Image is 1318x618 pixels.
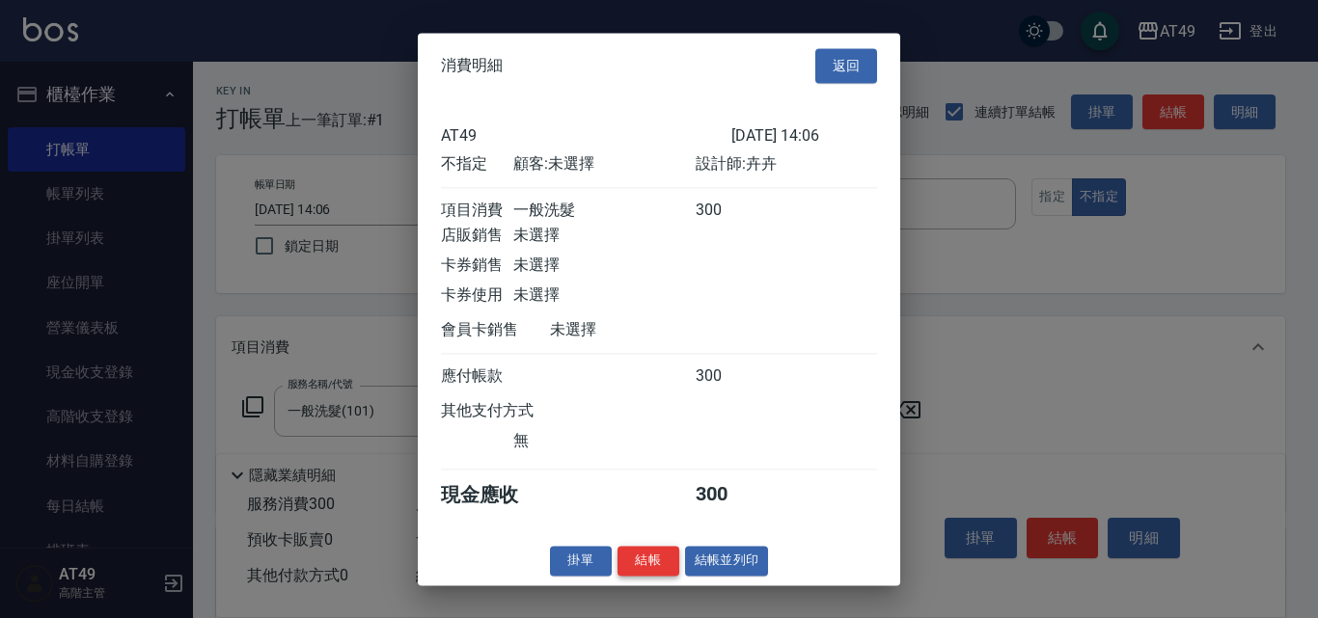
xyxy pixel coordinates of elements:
div: 現金應收 [441,482,550,508]
div: 300 [696,201,768,221]
div: 設計師: 卉卉 [696,154,877,175]
div: 其他支付方式 [441,401,587,421]
div: 應付帳款 [441,366,513,387]
div: 未選擇 [513,255,695,276]
div: 未選擇 [550,320,731,340]
button: 結帳並列印 [685,546,769,576]
div: 不指定 [441,154,513,175]
div: 300 [696,366,768,387]
button: 掛單 [550,546,612,576]
div: 店販銷售 [441,226,513,246]
div: 未選擇 [513,226,695,246]
button: 返回 [815,48,877,84]
div: [DATE] 14:06 [731,126,877,145]
div: 未選擇 [513,285,695,306]
div: 卡券銷售 [441,255,513,276]
div: 項目消費 [441,201,513,221]
div: 一般洗髮 [513,201,695,221]
div: 顧客: 未選擇 [513,154,695,175]
div: AT49 [441,126,731,145]
div: 卡券使用 [441,285,513,306]
div: 無 [513,431,695,451]
div: 會員卡銷售 [441,320,550,340]
div: 300 [696,482,768,508]
span: 消費明細 [441,56,503,75]
button: 結帳 [618,546,679,576]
